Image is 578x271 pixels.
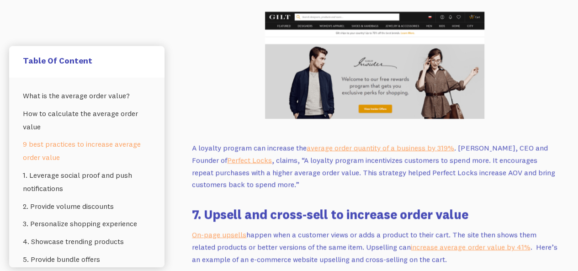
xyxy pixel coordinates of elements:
[192,205,557,223] h3: 7. Upsell and cross-sell to increase order value
[23,215,151,233] a: 3. Personalize shopping experience
[307,143,454,152] a: average order quantity of a business by 319%
[192,228,557,265] p: happen when a customer views or adds a product to their cart. The site then shows them related pr...
[23,166,151,197] a: 1. Leverage social proof and push notifications
[23,250,151,268] a: 5. Provide bundle offers
[192,230,246,239] a: On-page upsells
[23,86,151,104] a: What is the average order value?
[23,55,151,65] h5: Table Of Content
[192,142,557,191] p: A loyalty program can increase the . [PERSON_NAME], CEO and Founder of , claims, “A loyalty progr...
[227,155,272,165] a: Perfect Locks
[23,233,151,250] a: 4. Showcase trending products
[23,197,151,215] a: 2. Provide volume discounts
[23,135,151,166] a: 9 best practices to increase average order value
[23,104,151,135] a: How to calculate the average order value
[411,242,530,251] a: increase average order value by 41%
